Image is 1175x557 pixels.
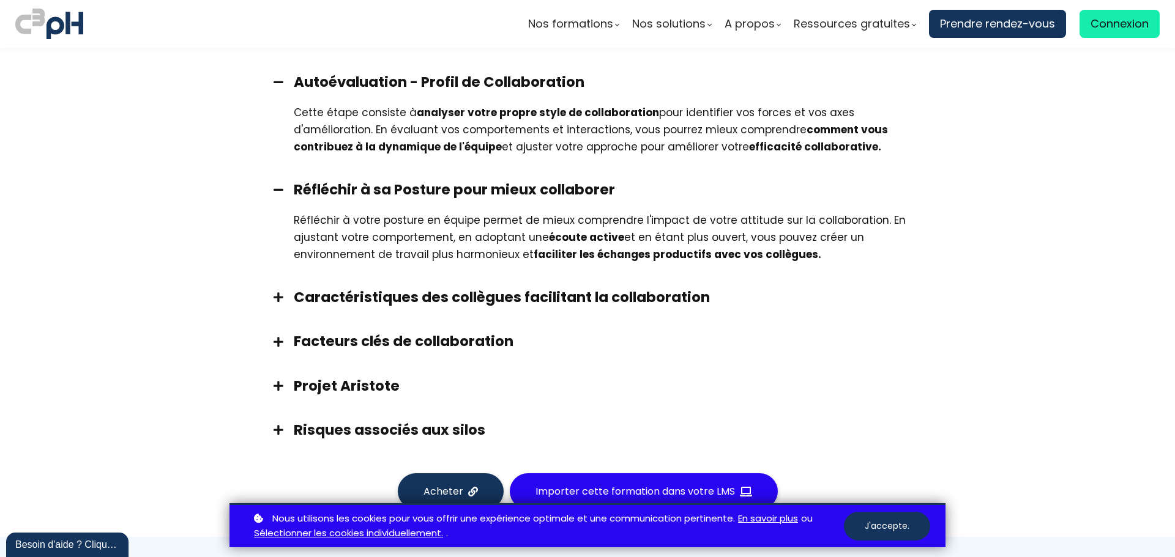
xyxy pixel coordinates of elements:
h3: Autoévaluation - Profil de Collaboration [294,72,912,92]
a: Prendre rendez-vous [929,10,1066,38]
a: En savoir plus [738,511,798,526]
h3: Facteurs clés de collaboration [294,331,912,351]
h3: Réfléchir à sa Posture pour mieux collaborer [294,180,912,199]
h3: Risques associés aux silos [294,420,912,440]
span: Acheter [423,484,463,499]
h3: Projet Aristote [294,376,912,396]
a: Connexion [1080,10,1160,38]
strong: analyser votre propre style de collaboration [417,105,659,120]
span: Nous utilisons les cookies pour vous offrir une expérience optimale et une communication pertinente. [272,511,735,526]
button: Acheter [398,473,504,509]
span: Nos solutions [632,15,706,33]
strong: efficacité collaborative. [749,139,881,154]
strong: faciliter les échanges productifs avec vos collègues. [534,247,821,262]
iframe: chat widget [6,530,131,557]
a: Sélectionner les cookies individuellement. [254,526,443,541]
h3: Caractéristiques des collègues facilitant la collaboration [294,287,912,307]
button: J'accepte. [844,512,930,540]
p: ou . [251,511,844,542]
p: Cette étape consiste à pour identifier vos forces et vos axes d'amélioration. En évaluant vos com... [294,104,912,155]
span: Connexion [1091,15,1149,33]
span: A propos [725,15,775,33]
button: Importer cette formation dans votre LMS [510,473,778,509]
span: Prendre rendez-vous [940,15,1055,33]
span: Nos formations [528,15,613,33]
div: Réfléchir à votre posture en équipe permet de mieux comprendre l'impact de votre attitude sur la ... [294,212,912,263]
strong: comment vous contribuez à la dynamique de l'équipe [294,122,888,154]
span: Importer cette formation dans votre LMS [535,484,735,499]
strong: écoute active [549,230,624,245]
img: logo C3PH [15,6,83,42]
span: Ressources gratuites [794,15,910,33]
